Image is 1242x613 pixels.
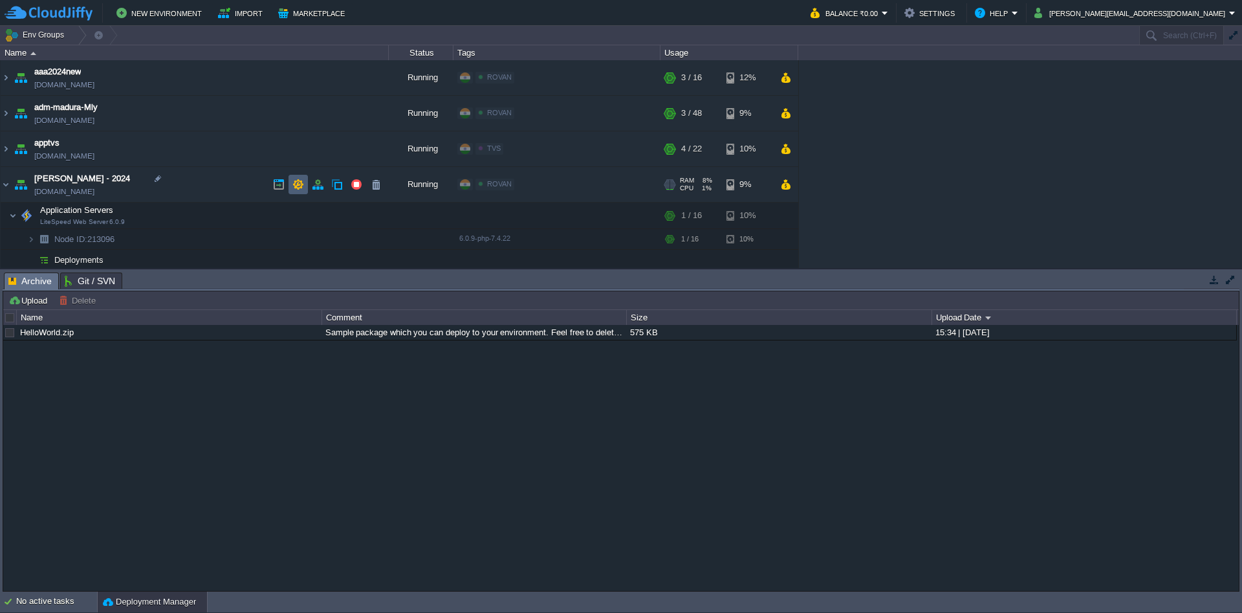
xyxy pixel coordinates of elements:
button: Marketplace [278,5,349,21]
a: [DOMAIN_NAME] [34,185,94,198]
a: aaa2024new [34,65,81,78]
div: 575 KB [627,325,930,340]
span: TVS [487,144,501,152]
a: [DOMAIN_NAME] [34,78,94,91]
div: 10% [726,229,768,249]
img: AMDAwAAAACH5BAEAAAAALAAAAAABAAEAAAICRAEAOw== [1,131,11,166]
div: Running [389,60,453,95]
button: Deployment Manager [103,596,196,608]
a: Application ServersLiteSpeed Web Server 6.0.9 [39,205,115,215]
div: 9% [726,167,768,202]
div: 1 / 16 [681,203,702,228]
a: adm-madura-Mly [34,101,98,114]
a: Node ID:213096 [53,234,116,245]
button: Upload [8,295,51,306]
span: ROVAN [487,73,512,81]
img: AMDAwAAAACH5BAEAAAAALAAAAAABAAEAAAICRAEAOw== [35,250,53,270]
div: Usage [661,45,798,60]
img: AMDAwAAAACH5BAEAAAAALAAAAAABAAEAAAICRAEAOw== [9,203,17,228]
div: 15:34 | [DATE] [932,325,1236,340]
span: LiteSpeed Web Server 6.0.9 [40,218,125,226]
div: Tags [454,45,660,60]
div: 9% [726,96,768,131]
div: Upload Date [933,310,1237,325]
div: No active tasks [16,592,97,612]
img: AMDAwAAAACH5BAEAAAAALAAAAAABAAEAAAICRAEAOw== [17,203,36,228]
img: AMDAwAAAACH5BAEAAAAALAAAAAABAAEAAAICRAEAOw== [1,60,11,95]
span: Archive [8,273,52,289]
div: 3 / 48 [681,96,702,131]
div: Running [389,96,453,131]
div: Comment [323,310,626,325]
button: Balance ₹0.00 [811,5,882,21]
img: AMDAwAAAACH5BAEAAAAALAAAAAABAAEAAAICRAEAOw== [12,167,30,202]
img: AMDAwAAAACH5BAEAAAAALAAAAAABAAEAAAICRAEAOw== [35,229,53,249]
span: ROVAN [487,109,512,117]
span: 8% [699,177,712,184]
div: 4 / 22 [681,131,702,166]
div: Name [17,310,321,325]
span: Git / SVN [65,273,115,289]
div: 10% [726,131,768,166]
a: apptvs [34,137,60,150]
button: [PERSON_NAME][EMAIL_ADDRESS][DOMAIN_NAME] [1034,5,1229,21]
button: Import [218,5,267,21]
button: Help [975,5,1012,21]
button: Settings [904,5,959,21]
span: 1% [699,184,712,192]
img: AMDAwAAAACH5BAEAAAAALAAAAAABAAEAAAICRAEAOw== [12,131,30,166]
img: AMDAwAAAACH5BAEAAAAALAAAAAABAAEAAAICRAEAOw== [12,96,30,131]
a: [PERSON_NAME] - 2024 [34,172,130,185]
span: 6.0.9-php-7.4.22 [459,234,510,242]
a: [DOMAIN_NAME] [34,114,94,127]
img: AMDAwAAAACH5BAEAAAAALAAAAAABAAEAAAICRAEAOw== [1,167,11,202]
div: Status [389,45,453,60]
div: 10% [726,203,768,228]
div: Size [627,310,931,325]
span: RAM [680,177,694,184]
span: Node ID: [54,234,87,244]
button: New Environment [116,5,206,21]
div: Name [1,45,388,60]
button: Delete [59,295,100,306]
div: 3 / 16 [681,60,702,95]
a: [DOMAIN_NAME] [34,150,94,162]
img: AMDAwAAAACH5BAEAAAAALAAAAAABAAEAAAICRAEAOw== [27,229,35,249]
div: Running [389,167,453,202]
a: HelloWorld.zip [20,328,74,337]
span: CPU [680,184,693,192]
img: AMDAwAAAACH5BAEAAAAALAAAAAABAAEAAAICRAEAOw== [12,60,30,95]
span: Application Servers [39,205,115,216]
span: ROVAN [487,180,512,188]
div: Sample package which you can deploy to your environment. Feel free to delete and upload a package... [322,325,626,340]
a: Deployments [53,254,105,265]
button: Env Groups [5,26,69,44]
img: AMDAwAAAACH5BAEAAAAALAAAAAABAAEAAAICRAEAOw== [27,250,35,270]
div: 12% [726,60,768,95]
div: Running [389,131,453,166]
div: 1 / 16 [681,229,699,249]
img: AMDAwAAAACH5BAEAAAAALAAAAAABAAEAAAICRAEAOw== [1,96,11,131]
img: CloudJiffy [5,5,93,21]
span: 213096 [53,234,116,245]
img: AMDAwAAAACH5BAEAAAAALAAAAAABAAEAAAICRAEAOw== [30,52,36,55]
